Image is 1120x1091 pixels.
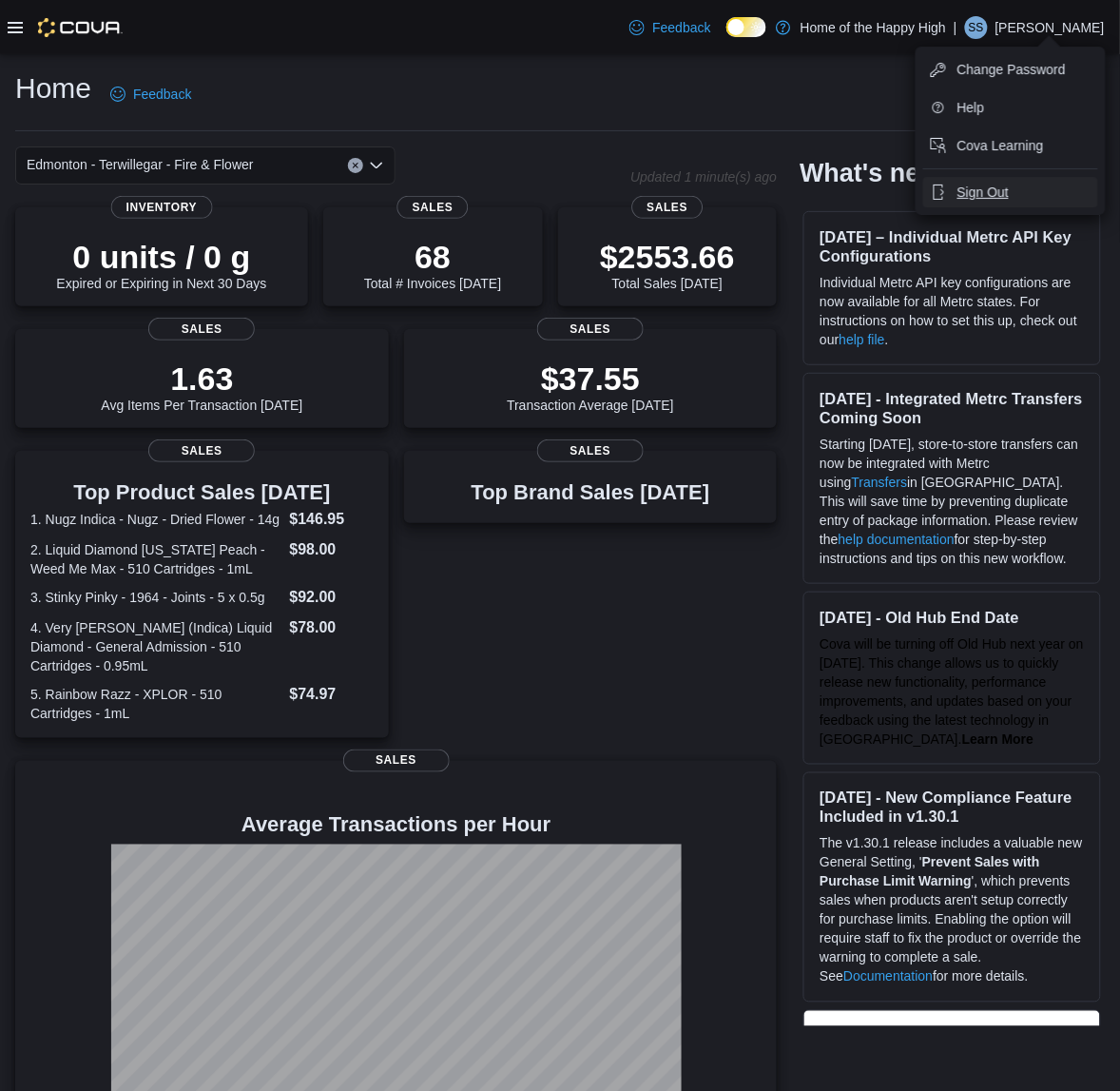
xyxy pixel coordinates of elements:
[652,18,710,37] span: Feedback
[839,532,955,547] a: help documentation
[148,318,255,341] span: Sales
[923,177,1098,207] button: Sign Out
[820,273,1085,349] p: Individual Metrc API key configurations are now available for all Metrc states. For instructions ...
[103,75,199,113] a: Feedback
[820,834,1085,986] p: The v1.30.1 release includes a valuable new General Setting, ' ', which prevents sales when produ...
[820,789,1085,827] h3: [DATE] - New Compliance Feature Included in v1.30.1
[923,92,1098,123] button: Help
[820,608,1085,627] h3: [DATE] - Old Hub End Date
[957,98,985,117] span: Help
[965,16,988,39] div: Sajjad Syed
[820,855,1039,889] strong: Prevent Sales with Purchase Limit Warning
[507,360,674,398] p: $37.55
[820,389,1085,427] h3: [DATE] - Integrated Metrc Transfers Coming Soon
[290,616,374,639] dd: $78.00
[820,636,1084,747] span: Cova will be turning off Old Hub next year on [DATE]. This change allows us to quickly release ne...
[30,510,282,529] dt: 1. Nugz Indica - Nugz - Dried Flower - 14g
[56,238,266,291] div: Expired or Expiring in Next 30 Days
[30,588,282,607] dt: 3. Stinky Pinky - 1964 - Joints - 5 x 0.5g
[30,481,374,504] h3: Top Product Sales [DATE]
[397,196,469,219] span: Sales
[820,227,1085,265] h3: [DATE] – Individual Metrc API Key Configurations
[726,17,766,37] input: Dark Mode
[820,435,1085,568] p: Starting [DATE], store-to-store transfers can now be integrated with Metrc using in [GEOGRAPHIC_D...
[600,238,735,276] p: $2553.66
[962,731,1033,747] a: Learn More
[537,318,644,341] span: Sales
[27,153,254,176] span: Edmonton - Terwillegar - Fire & Flower
[957,136,1044,155] span: Cova Learning
[600,238,735,291] div: Total Sales [DATE]
[369,158,384,173] button: Open list of options
[101,360,302,398] p: 1.63
[290,508,374,531] dd: $146.95
[30,618,282,675] dt: 4. Very [PERSON_NAME] (Indica) Liquid Diamond - General Admission - 510 Cartridges - 0.95mL
[954,16,957,39] p: |
[56,238,266,276] p: 0 units / 0 g
[969,16,984,39] span: SS
[364,238,501,276] p: 68
[843,969,933,984] a: Documentation
[472,481,710,504] h3: Top Brand Sales [DATE]
[15,69,91,107] h1: Home
[632,196,704,219] span: Sales
[30,540,282,578] dt: 2. Liquid Diamond [US_STATE] Peach - Weed Me Max - 510 Cartridges - 1mL
[957,60,1066,79] span: Change Password
[622,9,718,47] a: Feedback
[290,683,374,706] dd: $74.97
[852,475,908,490] a: Transfers
[133,85,191,104] span: Feedback
[111,196,213,219] span: Inventory
[290,538,374,561] dd: $98.00
[290,586,374,609] dd: $92.00
[801,16,946,39] p: Home of the Happy High
[364,238,501,291] div: Total # Invoices [DATE]
[30,685,282,723] dt: 5. Rainbow Razz - XPLOR - 510 Cartridges - 1mL
[101,360,302,413] div: Avg Items Per Transaction [DATE]
[343,750,450,772] span: Sales
[840,332,885,347] a: help file
[630,169,777,185] p: Updated 1 minute(s) ago
[923,130,1098,161] button: Cova Learning
[957,183,1009,202] span: Sign Out
[800,158,939,188] h2: What's new
[726,37,727,38] span: Dark Mode
[537,439,644,462] span: Sales
[995,16,1105,39] p: [PERSON_NAME]
[507,360,674,413] div: Transaction Average [DATE]
[348,158,363,173] button: Clear input
[923,54,1098,85] button: Change Password
[148,439,255,462] span: Sales
[38,18,123,37] img: Cova
[30,814,762,837] h4: Average Transactions per Hour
